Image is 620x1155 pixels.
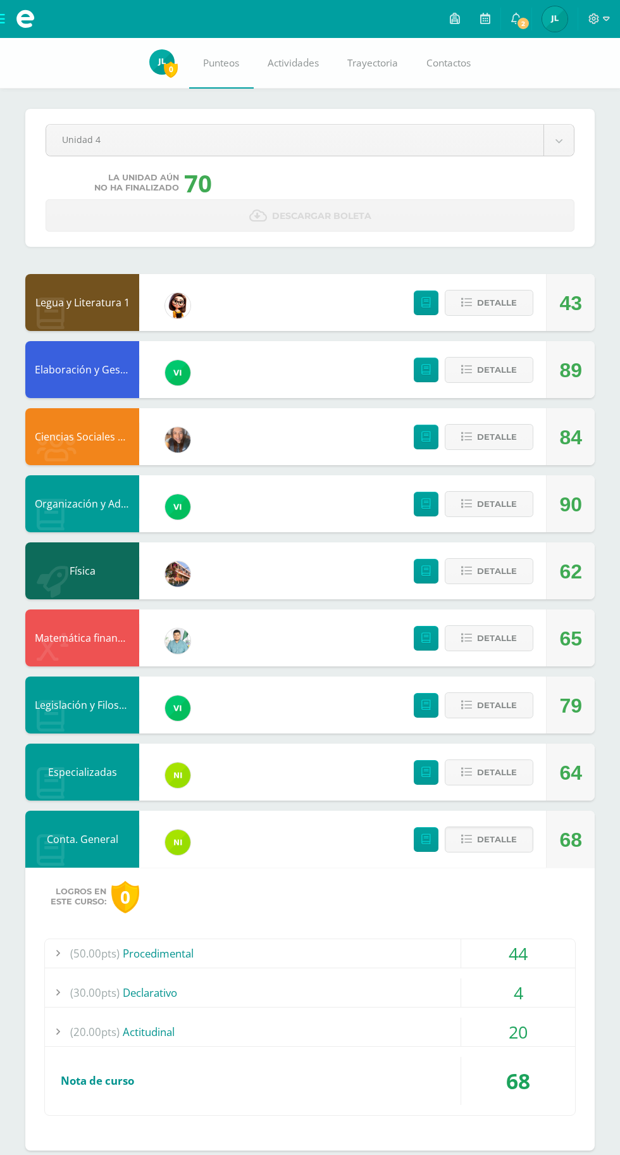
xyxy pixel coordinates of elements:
button: Detalle [445,357,533,383]
span: Detalle [477,425,517,449]
img: a241c2b06c5b4daf9dd7cbc5f490cd0f.png [165,696,190,721]
span: Descargar boleta [272,201,371,232]
div: 68 [559,811,582,868]
span: Detalle [477,291,517,315]
span: (30.00pts) [70,978,120,1007]
span: La unidad aún no ha finalizado [94,173,179,193]
span: Contactos [426,56,471,70]
div: Especializadas [25,744,139,801]
div: Legua y Literatura 1 [25,274,139,331]
button: Detalle [445,491,533,517]
div: Actitudinal [45,1018,575,1046]
span: Detalle [477,492,517,516]
div: Matemática financiera [25,609,139,666]
div: 90 [559,476,582,533]
div: 4 [461,978,575,1007]
div: Procedimental [45,939,575,968]
span: Detalle [477,694,517,717]
div: 70 [184,166,212,199]
div: 68 [461,1057,575,1105]
span: Unidad 4 [62,125,528,154]
span: Logros en este curso: [51,887,106,907]
div: 64 [559,744,582,801]
img: 8286b9a544571e995a349c15127c7be6.png [165,427,190,453]
button: Detalle [445,424,533,450]
div: 44 [461,939,575,968]
a: Punteos [189,38,254,89]
button: Detalle [445,759,533,785]
img: a419fc3700045a567fcaca03794caf78.png [149,49,175,75]
button: Detalle [445,827,533,852]
button: Detalle [445,625,533,651]
img: 3bbeeb896b161c296f86561e735fa0fc.png [165,628,190,654]
span: 0 [164,61,178,77]
a: Actividades [254,38,333,89]
div: Declarativo [45,978,575,1007]
button: Detalle [445,558,533,584]
div: 62 [559,543,582,600]
span: (50.00pts) [70,939,120,968]
a: Unidad 4 [46,125,574,156]
div: Organización y Admon. [25,475,139,532]
div: 65 [559,610,582,667]
button: Detalle [445,692,533,718]
div: 79 [559,677,582,734]
div: 84 [559,409,582,466]
div: 0 [111,881,139,913]
div: 43 [559,275,582,332]
img: a419fc3700045a567fcaca03794caf78.png [542,6,567,32]
span: Nota de curso [61,1073,134,1088]
span: 2 [516,16,530,30]
img: cddb2fafc80e4a6e526b97ae3eca20ef.png [165,293,190,318]
img: a241c2b06c5b4daf9dd7cbc5f490cd0f.png [165,494,190,520]
div: 89 [559,342,582,399]
img: ca60df5ae60ada09d1f93a1da4ab2e41.png [165,763,190,788]
span: Trayectoria [347,56,398,70]
div: Elaboración y Gestión de Proyectos [25,341,139,398]
span: Detalle [477,828,517,851]
div: 20 [461,1018,575,1046]
button: Detalle [445,290,533,316]
span: (20.00pts) [70,1018,120,1046]
div: Legislación y Filosofía Empresarial [25,677,139,734]
a: Trayectoria [333,38,412,89]
span: Detalle [477,358,517,382]
div: Ciencias Sociales y Formación Ciudadana [25,408,139,465]
img: a241c2b06c5b4daf9dd7cbc5f490cd0f.png [165,360,190,385]
img: ca60df5ae60ada09d1f93a1da4ab2e41.png [165,830,190,855]
div: Conta. General [25,811,139,868]
a: Contactos [412,38,485,89]
span: Actividades [268,56,319,70]
div: Física [25,542,139,599]
span: Detalle [477,627,517,650]
img: 0a4f8d2552c82aaa76f7aefb013bc2ce.png [165,561,190,587]
span: Detalle [477,559,517,583]
span: Punteos [203,56,239,70]
span: Detalle [477,761,517,784]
